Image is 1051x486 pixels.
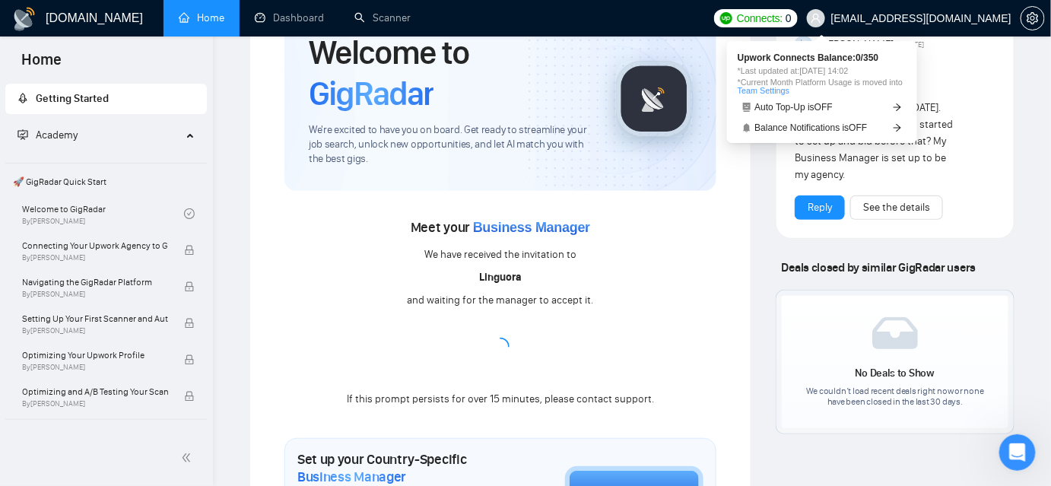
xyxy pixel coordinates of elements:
[184,391,195,402] span: lock
[742,123,751,132] span: bell
[786,10,792,27] span: 0
[795,195,845,220] button: Reply
[22,363,168,372] span: By [PERSON_NAME]
[999,434,1036,471] iframe: Intercom live chat
[738,53,907,62] span: Upwork Connects Balance: 0 / 350
[742,103,751,112] span: robot
[22,399,168,408] span: By [PERSON_NAME]
[22,253,168,262] span: By [PERSON_NAME]
[738,86,789,95] a: Team Settings
[776,254,982,281] span: Deals closed by similar GigRadar users
[184,318,195,329] span: lock
[22,290,168,299] span: By [PERSON_NAME]
[7,167,205,197] span: 🚀 GigRadar Quick Start
[1021,12,1044,24] span: setting
[255,11,324,24] a: dashboardDashboard
[491,337,510,357] span: loading
[22,275,168,290] span: Navigating the GigRadar Platform
[36,92,109,105] span: Getting Started
[616,61,692,137] img: gigradar-logo.png
[22,311,168,326] span: Setting Up Your First Scanner and Auto-Bidder
[36,129,78,141] span: Academy
[7,423,205,453] span: 👑 Agency Success with GigRadar
[411,219,590,236] span: Meet your
[893,123,902,132] span: arrow-right
[22,238,168,253] span: Connecting Your Upwork Agency to GigRadar
[22,197,184,230] a: Welcome to GigRadarBy[PERSON_NAME]
[479,271,522,284] b: Linguora
[737,10,783,27] span: Connects:
[811,13,821,24] span: user
[1021,12,1045,24] a: setting
[309,73,433,114] span: GigRadar
[473,220,590,235] span: Business Manager
[184,354,195,365] span: lock
[863,199,930,216] a: See the details
[22,326,168,335] span: By [PERSON_NAME]
[181,450,196,465] span: double-left
[184,281,195,292] span: lock
[5,84,207,114] li: Getting Started
[184,245,195,256] span: lock
[354,11,411,24] a: searchScanner
[1021,6,1045,30] button: setting
[808,199,832,216] a: Reply
[309,32,592,114] h1: Welcome to
[856,367,935,380] span: No Deals to Show
[424,246,576,263] div: We have received the invitation to
[347,391,654,408] div: If this prompt persists for over 15 minutes, please contact support.
[309,123,592,167] span: We're excited to have you on board. Get ready to streamline your job search, unlock new opportuni...
[22,348,168,363] span: Optimizing Your Upwork Profile
[755,123,868,132] span: Balance Notifications is OFF
[297,451,489,484] h1: Set up your Country-Specific
[803,386,987,407] span: We couldn’t load recent deals right now or none have been closed in the last 30 days.
[22,384,168,399] span: Optimizing and A/B Testing Your Scanner for Better Results
[738,99,907,115] a: robotAuto Top-Up isOFFarrow-right
[9,49,74,81] span: Home
[17,93,28,103] span: rocket
[179,11,224,24] a: homeHome
[738,67,907,75] span: *Last updated at: [DATE] 14:02
[408,292,594,309] div: and waiting for the manager to accept it.
[738,78,907,95] span: *Current Month Platform Usage is moved into
[12,7,37,31] img: logo
[738,119,907,135] a: bellBalance Notifications isOFFarrow-right
[850,195,943,220] button: See the details
[297,469,406,485] span: Business Manager
[17,129,78,141] span: Academy
[17,129,28,140] span: fund-projection-screen
[720,12,732,24] img: upwork-logo.png
[755,103,833,112] span: Auto Top-Up is OFF
[893,103,902,112] span: arrow-right
[184,208,195,219] span: check-circle
[872,317,918,349] img: empty-box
